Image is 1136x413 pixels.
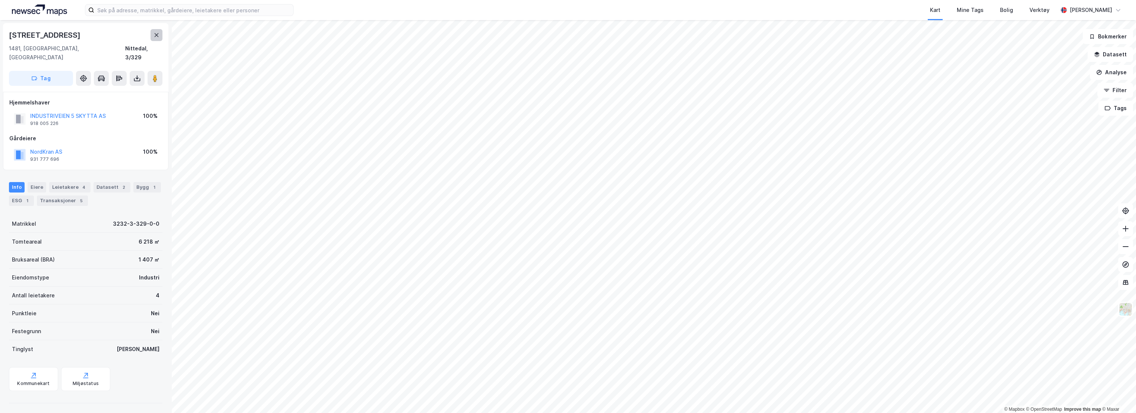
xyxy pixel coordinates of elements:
div: Tomteareal [12,237,42,246]
div: 1 [151,184,158,191]
div: Mine Tags [957,6,984,15]
div: 1481, [GEOGRAPHIC_DATA], [GEOGRAPHIC_DATA] [9,44,125,62]
div: Eiere [28,182,46,193]
div: 931 777 696 [30,156,59,162]
button: Filter [1097,83,1133,98]
div: Leietakere [49,182,91,193]
div: [PERSON_NAME] [1070,6,1112,15]
div: 5 [77,197,85,204]
div: 6 218 ㎡ [139,237,159,246]
div: Datasett [94,182,130,193]
button: Tags [1098,101,1133,116]
div: Info [9,182,25,193]
div: Nittedal, 3/329 [125,44,162,62]
input: Søk på adresse, matrikkel, gårdeiere, leietakere eller personer [94,4,293,16]
div: Eiendomstype [12,273,49,282]
div: Miljøstatus [73,381,99,387]
div: Bygg [133,182,161,193]
button: Bokmerker [1083,29,1133,44]
div: 2 [120,184,127,191]
div: 3232-3-329-0-0 [113,219,159,228]
div: ESG [9,195,34,206]
img: Z [1118,302,1133,316]
div: [STREET_ADDRESS] [9,29,82,41]
a: OpenStreetMap [1026,407,1062,412]
div: [PERSON_NAME] [117,345,159,354]
button: Datasett [1088,47,1133,62]
div: Kontrollprogram for chat [1099,377,1136,413]
div: Gårdeiere [9,134,162,143]
a: Mapbox [1004,407,1025,412]
iframe: Chat Widget [1099,377,1136,413]
div: Transaksjoner [37,195,88,206]
div: Punktleie [12,309,37,318]
img: logo.a4113a55bc3d86da70a041830d287a7e.svg [12,4,67,16]
div: Tinglyst [12,345,33,354]
div: 1 [23,197,31,204]
div: Matrikkel [12,219,36,228]
button: Analyse [1090,65,1133,80]
div: Kommunekart [17,381,50,387]
div: Industri [139,273,159,282]
div: 918 005 226 [30,121,58,126]
div: 100% [143,147,158,156]
div: 1 407 ㎡ [139,255,159,264]
div: Verktøy [1029,6,1050,15]
div: Antall leietakere [12,291,55,300]
div: 4 [80,184,88,191]
button: Tag [9,71,73,86]
div: Nei [151,327,159,336]
div: Festegrunn [12,327,41,336]
div: 100% [143,112,158,121]
div: 4 [156,291,159,300]
div: Hjemmelshaver [9,98,162,107]
div: Bolig [1000,6,1013,15]
div: Bruksareal (BRA) [12,255,55,264]
div: Kart [930,6,940,15]
a: Improve this map [1064,407,1101,412]
div: Nei [151,309,159,318]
